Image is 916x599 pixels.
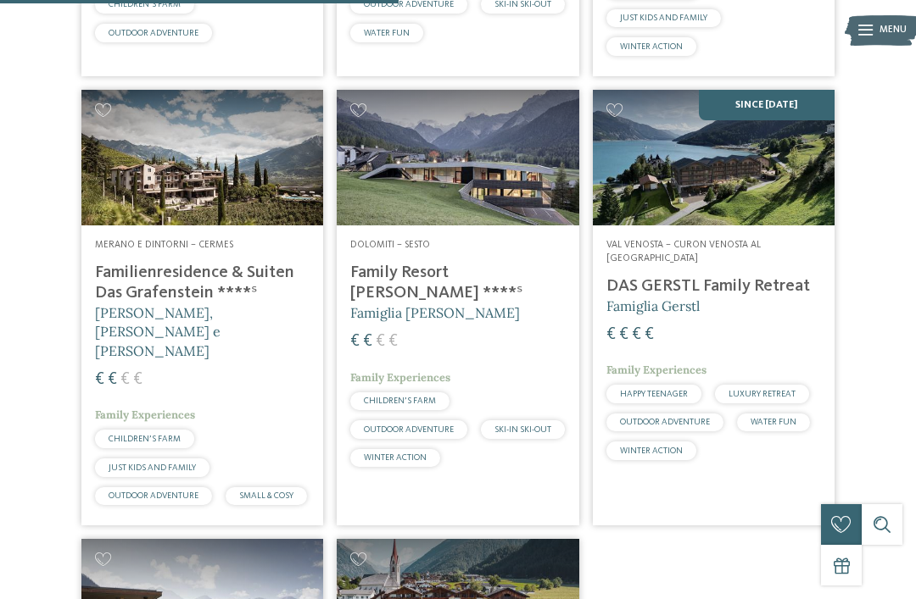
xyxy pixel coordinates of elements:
span: € [120,371,130,388]
span: Famiglia Gerstl [606,297,700,314]
span: € [632,326,641,343]
span: JUST KIDS AND FAMILY [109,463,196,472]
img: Cercate un hotel per famiglie? Qui troverete solo i migliori! [593,90,835,225]
a: Cercate un hotel per famiglie? Qui troverete solo i migliori! Dolomiti – Sesto Family Resort [PER... [337,90,578,525]
span: WATER FUN [364,29,410,37]
span: SKI-IN SKI-OUT [494,425,551,434]
span: Merano e dintorni – Cermes [95,240,233,250]
span: LUXURY RETREAT [729,390,796,398]
span: Val Venosta – Curon Venosta al [GEOGRAPHIC_DATA] [606,240,761,263]
span: € [95,371,104,388]
span: € [619,326,628,343]
span: OUTDOOR ADVENTURE [364,425,454,434]
a: Cercate un hotel per famiglie? Qui troverete solo i migliori! SINCE [DATE] Val Venosta – Curon Ve... [593,90,835,525]
a: Cercate un hotel per famiglie? Qui troverete solo i migliori! Merano e dintorni – Cermes Familien... [81,90,323,525]
span: € [108,371,117,388]
span: HAPPY TEENAGER [620,390,688,398]
span: OUTDOOR ADVENTURE [620,418,710,426]
span: € [645,326,654,343]
span: WINTER ACTION [620,42,683,51]
span: WINTER ACTION [620,446,683,455]
span: € [388,333,398,350]
span: OUTDOOR ADVENTURE [109,491,198,500]
span: € [376,333,385,350]
span: WINTER ACTION [364,453,427,462]
span: € [350,333,360,350]
span: Famiglia [PERSON_NAME] [350,304,520,321]
img: Family Resort Rainer ****ˢ [337,90,578,225]
img: Cercate un hotel per famiglie? Qui troverete solo i migliori! [81,90,323,225]
span: Dolomiti – Sesto [350,240,430,250]
span: SMALL & COSY [239,491,293,500]
span: Family Experiences [606,363,707,377]
h4: Family Resort [PERSON_NAME] ****ˢ [350,263,565,303]
span: € [606,326,616,343]
span: € [133,371,142,388]
span: [PERSON_NAME], [PERSON_NAME] e [PERSON_NAME] [95,304,221,359]
span: JUST KIDS AND FAMILY [620,14,707,22]
span: Family Experiences [95,408,195,422]
span: OUTDOOR ADVENTURE [109,29,198,37]
span: CHILDREN’S FARM [364,397,436,405]
h4: Familienresidence & Suiten Das Grafenstein ****ˢ [95,263,310,303]
span: CHILDREN’S FARM [109,435,181,443]
span: € [363,333,372,350]
span: WATER FUN [751,418,796,426]
span: Family Experiences [350,370,450,385]
h4: DAS GERSTL Family Retreat [606,276,821,297]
